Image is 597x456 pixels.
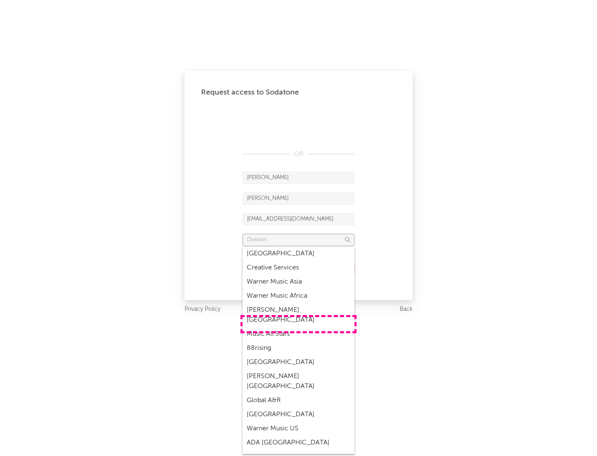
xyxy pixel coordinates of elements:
[201,87,396,97] div: Request access to Sodatone
[243,393,354,407] div: Global A&R
[243,407,354,422] div: [GEOGRAPHIC_DATA]
[243,149,354,159] div: OR
[243,327,354,341] div: Music All Stars
[243,369,354,393] div: [PERSON_NAME] [GEOGRAPHIC_DATA]
[243,422,354,436] div: Warner Music US
[184,304,221,315] a: Privacy Policy
[243,275,354,289] div: Warner Music Asia
[243,192,354,205] input: Last Name
[243,234,354,246] input: Division
[400,304,413,315] a: Back
[243,303,354,327] div: [PERSON_NAME] [GEOGRAPHIC_DATA]
[243,341,354,355] div: 88rising
[243,436,354,450] div: ADA [GEOGRAPHIC_DATA]
[243,261,354,275] div: Creative Services
[243,172,354,184] input: First Name
[243,247,354,261] div: [GEOGRAPHIC_DATA]
[243,355,354,369] div: [GEOGRAPHIC_DATA]
[243,213,354,226] input: Email
[243,289,354,303] div: Warner Music Africa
